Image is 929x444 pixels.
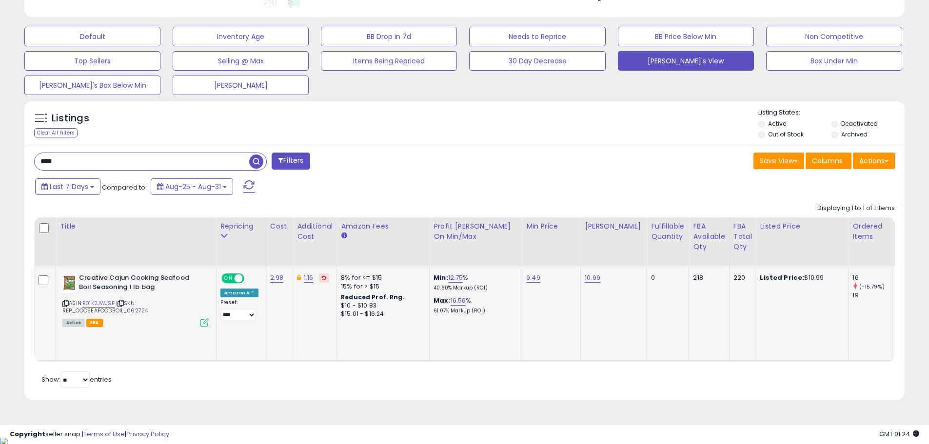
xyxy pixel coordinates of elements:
span: Show: entries [41,375,112,384]
button: Items Being Repriced [321,51,457,71]
div: Displaying 1 to 1 of 1 items [817,204,895,213]
button: Needs to Reprice [469,27,605,46]
img: 51UWgUa-+ML._SL40_.jpg [62,273,77,293]
div: $10.99 [760,273,841,282]
a: 12.75 [448,273,463,283]
div: Cost [270,221,289,232]
a: B01K2JWJSE [82,299,115,308]
small: (-15.79%) [859,283,885,290]
span: FBA [86,319,103,327]
span: Last 7 Days [50,182,88,192]
button: Top Sellers [24,51,160,71]
div: FBA Available Qty [693,221,725,252]
p: 40.60% Markup (ROI) [434,285,514,291]
button: Save View [753,153,804,169]
p: Listing States: [758,108,905,117]
div: 0 [651,273,681,282]
strong: Copyright [10,429,45,439]
a: 16.56 [451,296,466,306]
span: ON [222,274,235,283]
b: Max: [434,296,451,305]
div: % [434,296,514,314]
div: Additional Cost [297,221,333,242]
div: ASIN: [62,273,209,326]
label: Out of Stock [768,130,804,138]
small: Amazon Fees. [341,232,347,240]
div: Repricing [220,221,262,232]
div: seller snap | | [10,430,169,439]
b: Listed Price: [760,273,804,282]
div: 218 [693,273,721,282]
button: Inventory Age [173,27,309,46]
th: The percentage added to the cost of goods (COGS) that forms the calculator for Min & Max prices. [430,217,522,266]
button: Box Under Min [766,51,902,71]
button: 30 Day Decrease [469,51,605,71]
button: Selling @ Max [173,51,309,71]
span: Aug-25 - Aug-31 [165,182,221,192]
div: $15.01 - $16.24 [341,310,422,318]
div: 220 [733,273,749,282]
a: 2.98 [270,273,284,283]
div: 15% for > $15 [341,282,422,291]
span: OFF [243,274,258,283]
div: 19 [852,291,892,300]
button: BB Price Below Min [618,27,754,46]
button: [PERSON_NAME]'s View [618,51,754,71]
a: Terms of Use [83,429,125,439]
b: Reduced Prof. Rng. [341,293,405,301]
label: Active [768,119,786,128]
div: Amazon AI * [220,289,258,297]
div: Clear All Filters [34,128,78,137]
h5: Listings [52,112,89,125]
p: 61.07% Markup (ROI) [434,308,514,314]
span: All listings currently available for purchase on Amazon [62,319,85,327]
div: Ordered Items [852,221,888,242]
b: Creative Cajun Cooking Seafood Boil Seasoning 1 lb bag [79,273,198,294]
button: Default [24,27,160,46]
span: 2025-09-8 01:24 GMT [879,429,919,439]
div: Amazon Fees [341,221,425,232]
button: BB Drop in 7d [321,27,457,46]
div: [PERSON_NAME] [585,221,643,232]
button: Aug-25 - Aug-31 [151,178,233,195]
span: | SKU: REP_CCCSEAFOODBOIL_062724 [62,299,148,314]
button: [PERSON_NAME]'s Box Below Min [24,76,160,95]
a: 1.16 [304,273,314,283]
b: Min: [434,273,448,282]
div: $10 - $10.83 [341,302,422,310]
div: Preset: [220,299,258,321]
button: Last 7 Days [35,178,100,195]
a: Privacy Policy [126,429,169,439]
div: Listed Price [760,221,844,232]
button: Non Competitive [766,27,902,46]
span: Columns [812,156,843,166]
button: Actions [853,153,895,169]
button: [PERSON_NAME] [173,76,309,95]
div: 16 [852,273,892,282]
div: Title [60,221,212,232]
label: Deactivated [841,119,878,128]
button: Filters [272,153,310,170]
a: 9.49 [526,273,540,283]
label: Archived [841,130,868,138]
div: % [434,273,514,291]
span: Compared to: [102,183,147,192]
div: Profit [PERSON_NAME] on Min/Max [434,221,518,242]
a: 10.99 [585,273,600,283]
button: Columns [806,153,851,169]
div: FBA Total Qty [733,221,752,252]
div: 8% for <= $15 [341,273,422,282]
div: Min Price [526,221,576,232]
div: Fulfillable Quantity [651,221,685,242]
